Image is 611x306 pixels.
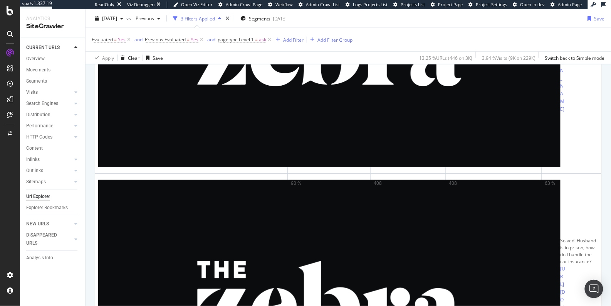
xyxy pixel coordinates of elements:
[438,2,463,7] span: Project Page
[26,167,72,175] a: Outlinks
[283,36,304,43] div: Add Filter
[132,36,145,43] button: and
[545,54,605,61] div: Switch back to Simple mode
[26,66,80,74] a: Movements
[133,12,163,25] button: Previous
[26,204,68,212] div: Explorer Bookmarks
[26,55,80,63] a: Overview
[92,52,114,64] button: Apply
[255,36,258,43] span: =
[26,122,72,130] a: Performance
[26,77,47,85] div: Segments
[585,12,605,25] button: Save
[181,2,213,7] span: Open Viz Editor
[26,111,72,119] a: Distribution
[26,254,53,262] div: Analysis Info
[431,2,463,8] a: Project Page
[187,36,190,43] span: =
[469,2,507,8] a: Project Settings
[551,2,582,8] a: Admin Page
[273,15,287,22] div: [DATE]
[346,2,388,8] a: Logs Projects List
[259,34,266,45] span: ask
[585,280,603,298] div: Open Intercom Messenger
[561,237,599,265] div: Solved: Husband is in prison, how do I handle the car insurance?
[26,193,50,201] div: Url Explorer
[26,22,79,31] div: SiteCrawler
[102,54,114,61] div: Apply
[133,15,154,22] span: Previous
[26,178,72,186] a: Sitemaps
[226,2,262,7] span: Admin Crawl Page
[476,2,507,7] span: Project Settings
[26,111,50,119] div: Distribution
[513,2,545,8] a: Open in dev
[26,204,80,212] a: Explorer Bookmarks
[558,2,582,7] span: Admin Page
[26,254,80,262] a: Analysis Info
[143,52,163,64] button: Save
[249,15,270,22] span: Segments
[26,193,80,201] a: Url Explorer
[393,2,425,8] a: Projects List
[26,133,72,141] a: HTTP Codes
[26,100,58,108] div: Search Engines
[95,2,116,8] div: ReadOnly:
[26,231,72,247] a: DISAPPEARED URLS
[307,35,352,44] button: Add Filter Group
[26,77,80,85] a: Segments
[26,220,49,228] div: NEW URLS
[128,54,139,61] div: Clear
[545,180,604,187] div: 63 %
[268,2,293,8] a: Webflow
[127,2,155,8] div: Viz Debugger:
[306,2,340,7] span: Admin Crawl List
[170,12,224,25] button: 3 Filters Applied
[26,122,53,130] div: Performance
[173,2,213,8] a: Open Viz Editor
[26,231,65,247] div: DISAPPEARED URLS
[419,54,472,61] div: 13.25 % URLs ( 446 on 3K )
[134,36,143,43] div: and
[275,2,293,7] span: Webflow
[273,35,304,44] button: Add Filter
[126,15,133,22] span: vs
[26,144,80,152] a: Content
[237,12,290,25] button: Segments[DATE]
[207,36,215,43] div: and
[92,36,113,43] span: Evaluated
[118,34,126,45] span: Yes
[317,36,352,43] div: Add Filter Group
[153,54,163,61] div: Save
[520,2,545,7] span: Open in dev
[26,178,46,186] div: Sitemaps
[374,180,442,187] div: 408
[114,36,117,43] span: =
[594,15,605,22] div: Save
[353,2,388,7] span: Logs Projects List
[26,156,72,164] a: Inlinks
[26,133,52,141] div: HTTP Codes
[26,44,72,52] a: CURRENT URLS
[26,44,60,52] div: CURRENT URLS
[218,2,262,8] a: Admin Crawl Page
[291,180,367,187] div: 90 %
[181,15,215,22] div: 3 Filters Applied
[449,180,539,187] div: 408
[218,36,254,43] span: pagetype Level 1
[117,52,139,64] button: Clear
[26,88,72,96] a: Visits
[26,167,43,175] div: Outlinks
[26,156,40,164] div: Inlinks
[102,15,117,22] span: 2025 Sep. 5th
[26,220,72,228] a: NEW URLS
[26,66,50,74] div: Movements
[224,15,231,22] div: times
[26,15,79,22] div: Analytics
[191,34,198,45] span: Yes
[299,2,340,8] a: Admin Crawl List
[542,52,605,64] button: Switch back to Simple mode
[205,36,218,43] button: and
[401,2,425,7] span: Projects List
[145,36,186,43] span: Previous Evaluated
